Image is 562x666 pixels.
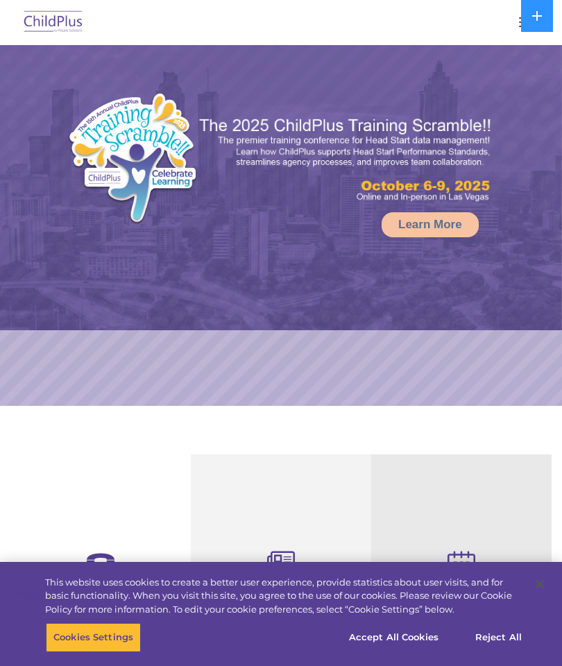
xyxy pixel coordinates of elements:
[45,576,523,617] div: This website uses cookies to create a better user experience, provide statistics about user visit...
[525,569,555,599] button: Close
[455,623,542,652] button: Reject All
[341,623,446,652] button: Accept All Cookies
[46,623,141,652] button: Cookies Settings
[21,6,86,39] img: ChildPlus by Procare Solutions
[382,212,479,237] a: Learn More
